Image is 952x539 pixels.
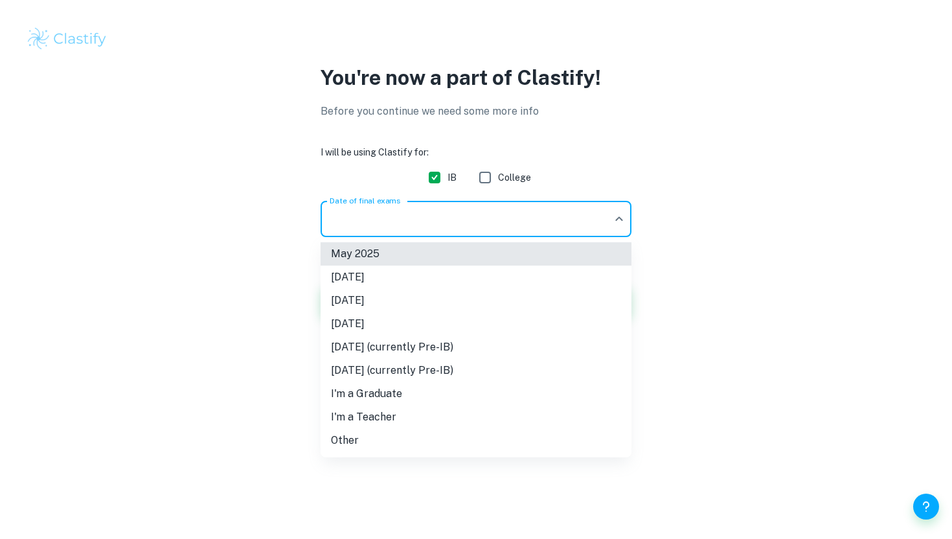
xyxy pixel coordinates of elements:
[321,382,631,406] li: I'm a Graduate
[321,312,631,336] li: [DATE]
[321,359,631,382] li: [DATE] (currently Pre-IB)
[321,266,631,289] li: [DATE]
[321,289,631,312] li: [DATE]
[321,242,631,266] li: May 2025
[321,429,631,452] li: Other
[321,406,631,429] li: I'm a Teacher
[321,336,631,359] li: [DATE] (currently Pre-IB)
